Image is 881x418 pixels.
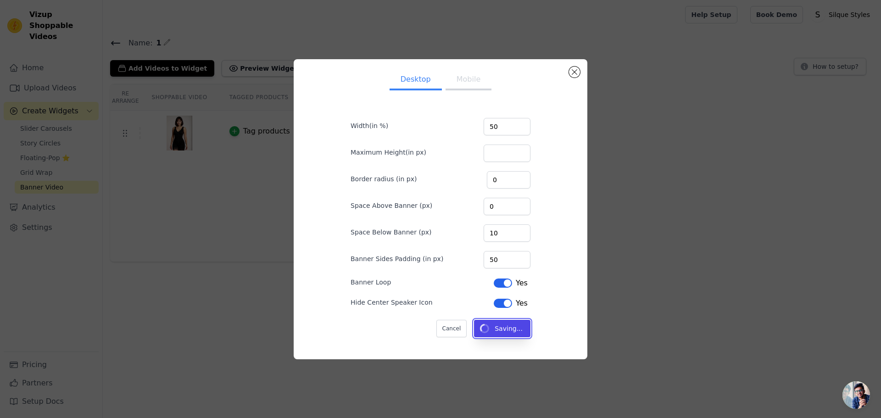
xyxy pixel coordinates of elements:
label: Space Above Banner (px) [351,201,432,210]
a: Open chat [842,381,870,409]
label: Width(in %) [351,121,388,130]
span: Yes [516,298,528,309]
label: Border radius (in px) [351,174,417,184]
button: Saving... [474,320,530,337]
button: Desktop [390,70,442,90]
label: Banner Sides Padding (in px) [351,254,443,263]
button: Cancel [436,320,467,337]
label: Space Below Banner (px) [351,228,432,237]
button: Mobile [446,70,491,90]
span: Yes [516,278,528,289]
label: Maximum Height(in px) [351,148,426,157]
label: Banner Loop [351,278,391,287]
button: Close modal [569,67,580,78]
label: Hide Center Speaker Icon [351,298,433,307]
